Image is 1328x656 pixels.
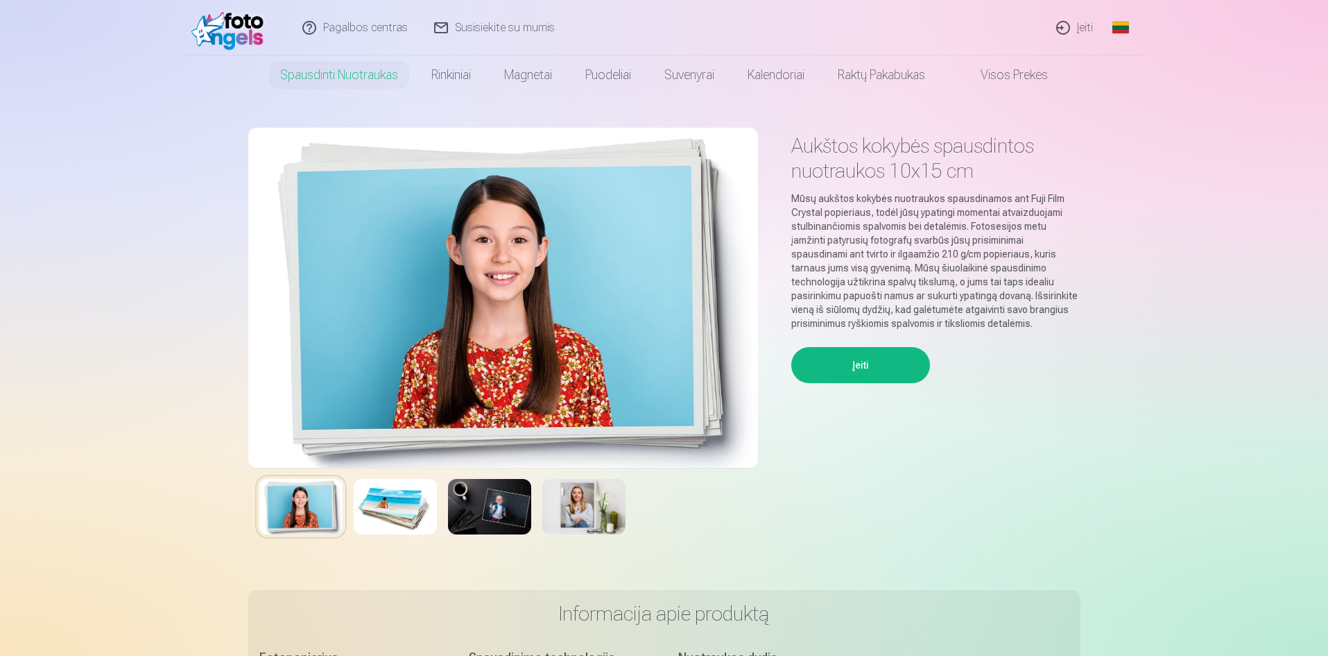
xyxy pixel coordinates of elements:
[259,601,1069,626] h3: Informacija apie produktą
[731,56,821,94] a: Kalendoriai
[791,192,1080,330] p: Mūsų aukštos kokybės nuotraukos spausdinamos ant Fuji Film Crystal popieriaus, todėl jūsų ypating...
[821,56,942,94] a: Raktų pakabukas
[648,56,731,94] a: Suvenyrai
[488,56,569,94] a: Magnetai
[791,133,1080,183] h1: Aukštos kokybės spausdintos nuotraukos 10x15 cm
[569,56,648,94] a: Puodeliai
[942,56,1064,94] a: Visos prekės
[415,56,488,94] a: Rinkiniai
[264,56,415,94] a: Spausdinti nuotraukas
[191,6,271,50] img: /fa2
[791,347,930,383] button: Įeiti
